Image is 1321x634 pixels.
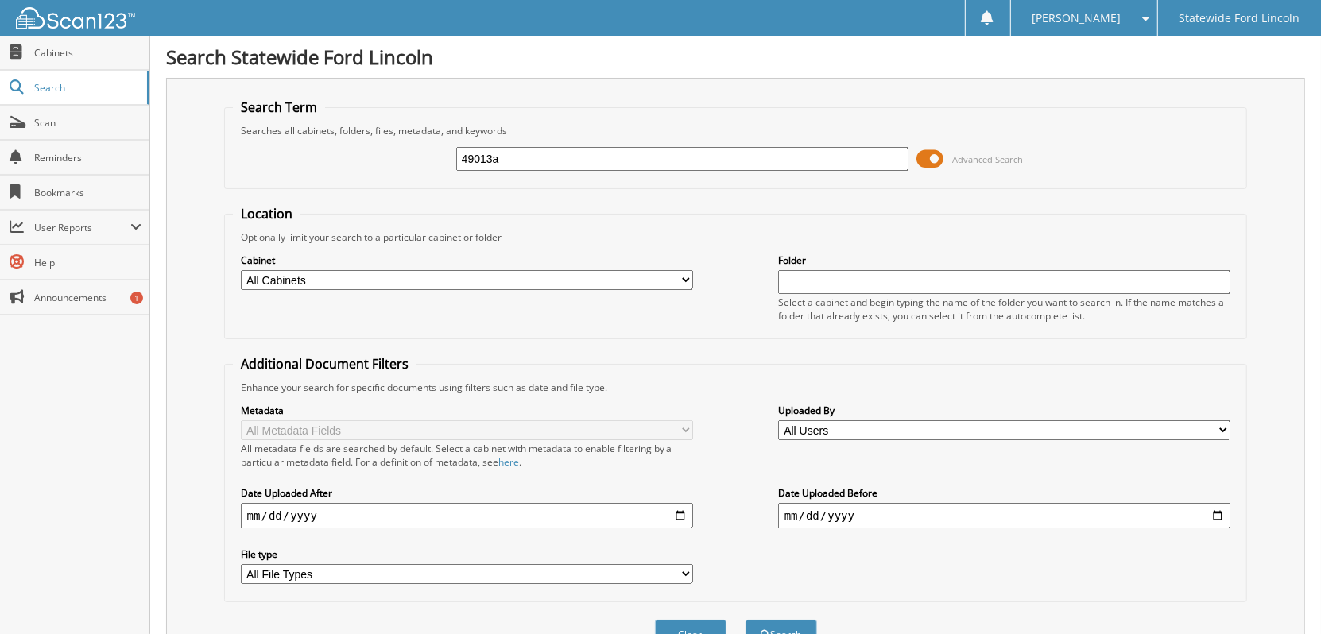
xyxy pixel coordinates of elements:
[233,205,300,222] legend: Location
[34,116,141,130] span: Scan
[34,151,141,164] span: Reminders
[778,296,1231,323] div: Select a cabinet and begin typing the name of the folder you want to search in. If the name match...
[233,99,325,116] legend: Search Term
[952,153,1023,165] span: Advanced Search
[34,291,141,304] span: Announcements
[233,230,1239,244] div: Optionally limit your search to a particular cabinet or folder
[778,404,1231,417] label: Uploaded By
[778,253,1231,267] label: Folder
[130,292,143,304] div: 1
[241,486,694,500] label: Date Uploaded After
[233,381,1239,394] div: Enhance your search for specific documents using filters such as date and file type.
[34,256,141,269] span: Help
[241,442,694,469] div: All metadata fields are searched by default. Select a cabinet with metadata to enable filtering b...
[166,44,1305,70] h1: Search Statewide Ford Lincoln
[241,547,694,561] label: File type
[498,455,519,469] a: here
[34,221,130,234] span: User Reports
[34,81,139,95] span: Search
[241,253,694,267] label: Cabinet
[1032,14,1121,23] span: [PERSON_NAME]
[233,124,1239,137] div: Searches all cabinets, folders, files, metadata, and keywords
[778,486,1231,500] label: Date Uploaded Before
[16,7,135,29] img: scan123-logo-white.svg
[241,503,694,528] input: start
[778,503,1231,528] input: end
[1242,558,1321,634] iframe: Chat Widget
[1179,14,1300,23] span: Statewide Ford Lincoln
[241,404,694,417] label: Metadata
[34,186,141,199] span: Bookmarks
[233,355,416,373] legend: Additional Document Filters
[34,46,141,60] span: Cabinets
